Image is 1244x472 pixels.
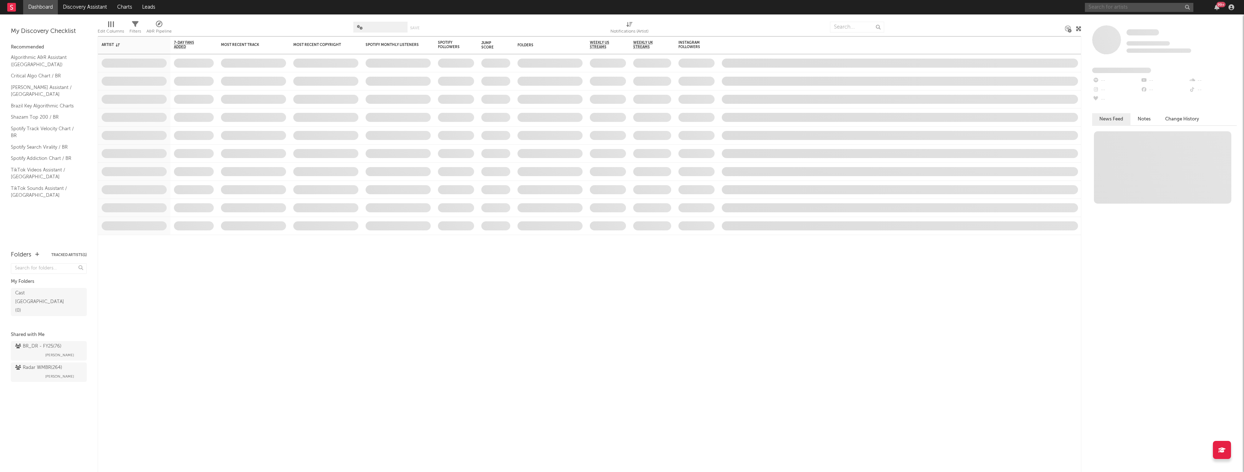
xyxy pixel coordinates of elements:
a: BR_DR - FY25(76)[PERSON_NAME] [11,341,87,361]
div: BR_DR - FY25 ( 76 ) [15,342,61,351]
span: Weekly UK Streams [633,41,660,49]
div: Filters [129,18,141,39]
a: [PERSON_NAME] Assistant / [GEOGRAPHIC_DATA] [11,84,80,98]
div: 99 + [1217,2,1226,7]
a: Spotify Track Velocity Chart / BR [11,125,80,140]
div: -- [1140,76,1188,85]
button: Save [410,26,419,30]
div: Notifications (Artist) [610,18,648,39]
div: Cast [GEOGRAPHIC_DATA] ( 0 ) [15,289,66,315]
a: Some Artist [1126,29,1159,36]
button: Change History [1158,113,1206,125]
button: Notes [1130,113,1158,125]
a: Cast [GEOGRAPHIC_DATA](0) [11,288,87,316]
input: Search for artists [1085,3,1193,12]
div: Most Recent Track [221,43,275,47]
button: 99+ [1214,4,1219,10]
button: Tracked Artists(1) [51,253,87,257]
input: Search for folders... [11,263,87,274]
div: -- [1092,95,1140,104]
a: Critical Algo Chart / BR [11,72,80,80]
div: Edit Columns [98,18,124,39]
div: -- [1189,85,1237,95]
div: A&R Pipeline [146,18,172,39]
div: Recommended [11,43,87,52]
span: 7-Day Fans Added [174,41,203,49]
div: My Folders [11,277,87,286]
span: 0 fans last week [1126,48,1191,53]
div: -- [1092,85,1140,95]
a: Shazam Top 200 / BR [11,113,80,121]
div: Folders [517,43,572,47]
span: Tracking Since: [DATE] [1126,41,1170,46]
a: TikTok Sounds Assistant / [GEOGRAPHIC_DATA] [11,184,80,199]
span: [PERSON_NAME] [45,351,74,360]
div: Shared with Me [11,331,87,339]
div: Jump Score [481,41,499,50]
div: Radar WMBR ( 264 ) [15,363,62,372]
div: Filters [129,27,141,36]
a: TikTok Videos Assistant / [GEOGRAPHIC_DATA] [11,166,80,181]
div: -- [1189,76,1237,85]
a: Radar WMBR(264)[PERSON_NAME] [11,362,87,382]
a: Algorithmic A&R Assistant ([GEOGRAPHIC_DATA]) [11,54,80,68]
span: [PERSON_NAME] [45,372,74,381]
div: Spotify Monthly Listeners [366,43,420,47]
button: News Feed [1092,113,1130,125]
a: Spotify Search Virality / BR [11,143,80,151]
a: Brazil Key Algorithmic Charts [11,102,80,110]
div: A&R Pipeline [146,27,172,36]
a: Spotify Addiction Chart / BR [11,154,80,162]
div: -- [1140,85,1188,95]
div: Spotify Followers [438,41,463,49]
div: Most Recent Copyright [293,43,348,47]
div: Instagram Followers [678,41,704,49]
div: Edit Columns [98,27,124,36]
div: My Discovery Checklist [11,27,87,36]
span: Some Artist [1126,29,1159,35]
div: Notifications (Artist) [610,27,648,36]
div: Artist [102,43,156,47]
span: Weekly US Streams [590,41,615,49]
span: Fans Added by Platform [1092,68,1151,73]
div: -- [1092,76,1140,85]
div: Folders [11,251,31,259]
input: Search... [830,22,884,33]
